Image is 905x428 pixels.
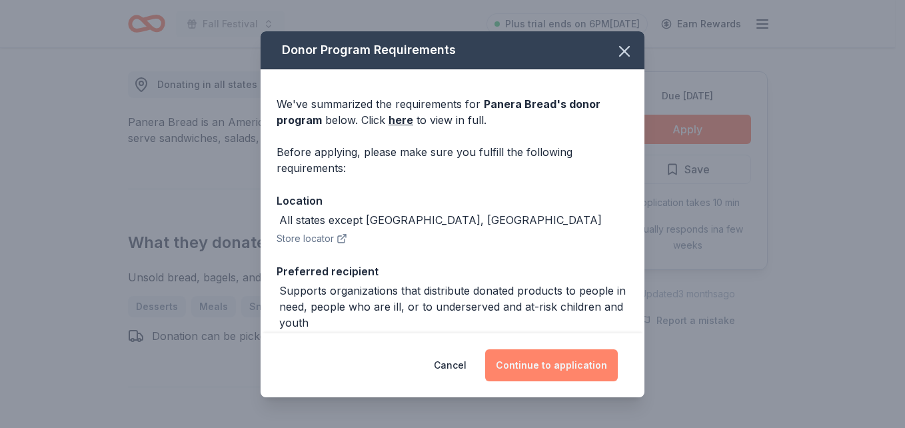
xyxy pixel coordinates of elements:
div: Supports organizations that distribute donated products to people in need, people who are ill, or... [279,283,628,331]
div: Preferred recipient [277,263,628,280]
div: Before applying, please make sure you fulfill the following requirements: [277,144,628,176]
div: Donor Program Requirements [261,31,644,69]
div: Location [277,192,628,209]
button: Store locator [277,231,347,247]
a: here [389,112,413,128]
button: Cancel [434,349,466,381]
div: We've summarized the requirements for below. Click to view in full. [277,96,628,128]
button: Continue to application [485,349,618,381]
div: All states except [GEOGRAPHIC_DATA], [GEOGRAPHIC_DATA] [279,212,602,228]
